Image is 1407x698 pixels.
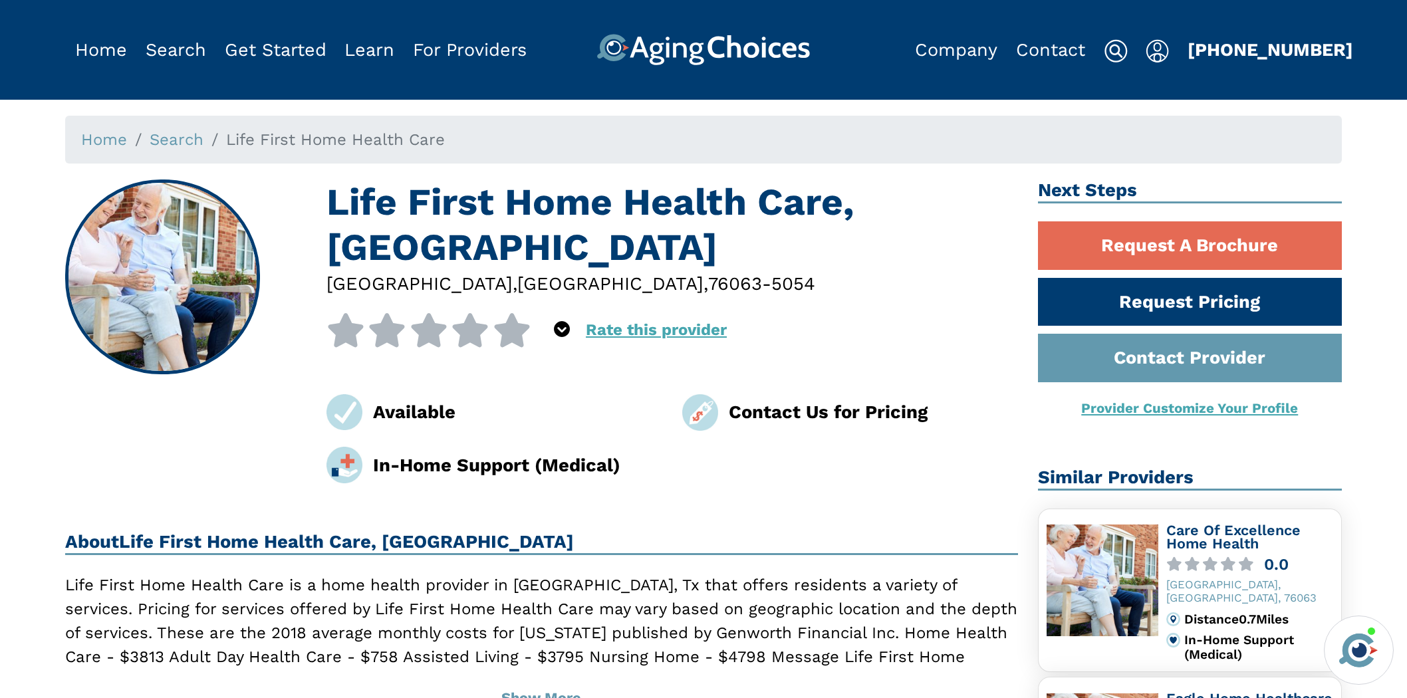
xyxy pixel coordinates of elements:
a: Provider Customize Your Profile [1081,400,1298,416]
div: Popover trigger [554,313,570,347]
h1: Life First Home Health Care, [GEOGRAPHIC_DATA] [326,179,1018,270]
img: distance.svg [1166,612,1181,627]
a: For Providers [413,39,527,60]
span: , [703,273,708,294]
h2: Next Steps [1038,179,1343,203]
div: Popover trigger [1146,34,1169,66]
span: Life First Home Health Care [226,130,445,149]
div: In-Home Support (Medical) [1184,633,1333,661]
nav: breadcrumb [65,116,1342,164]
img: user-icon.svg [1146,39,1169,63]
h2: About Life First Home Health Care, [GEOGRAPHIC_DATA] [65,531,1018,555]
a: Home [75,39,127,60]
div: Distance 0.7 Miles [1184,612,1333,627]
div: 0.0 [1264,557,1289,572]
span: [GEOGRAPHIC_DATA] [517,273,703,294]
img: avatar [1336,628,1381,673]
a: Search [150,130,203,149]
h2: Similar Providers [1038,467,1343,491]
img: AgingChoices [596,34,810,66]
a: Request Pricing [1038,278,1343,326]
span: [GEOGRAPHIC_DATA] [326,273,513,294]
a: Learn [344,39,394,60]
a: Company [915,39,997,60]
a: Contact [1016,39,1085,60]
p: Life First Home Health Care is a home health provider in [GEOGRAPHIC_DATA], Tx that offers reside... [65,573,1018,693]
a: Home [81,130,127,149]
div: Popover trigger [146,34,206,66]
img: Life First Home Health Care, Mansfield TX [67,181,259,373]
img: search-icon.svg [1104,39,1128,63]
a: Request A Brochure [1038,221,1343,270]
img: primary.svg [1166,633,1181,647]
a: 0.0 [1166,557,1334,572]
a: Contact Provider [1038,334,1343,382]
span: , [513,273,517,294]
div: In-Home Support (Medical) [373,451,662,479]
a: Rate this provider [586,320,727,339]
div: [GEOGRAPHIC_DATA], [GEOGRAPHIC_DATA], 76063 [1166,578,1334,604]
div: Contact Us for Pricing [729,398,1018,425]
a: Search [146,39,206,60]
div: Available [373,398,662,425]
a: [PHONE_NUMBER] [1188,39,1353,60]
div: 76063-5054 [708,270,815,297]
a: Care Of Excellence Home Health [1166,522,1301,552]
a: Get Started [225,39,326,60]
